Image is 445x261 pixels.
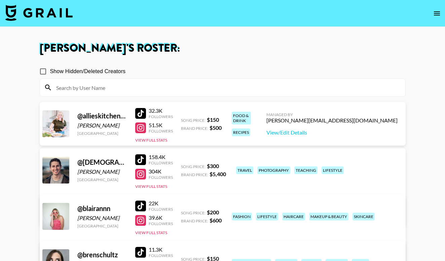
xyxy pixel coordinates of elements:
div: [PERSON_NAME] [77,168,127,175]
div: makeup & beauty [309,213,348,220]
div: food & drink [232,112,251,124]
div: Followers [149,175,173,180]
div: Followers [149,114,173,119]
div: teaching [294,166,318,174]
span: Brand Price: [181,218,208,223]
div: @ [DEMOGRAPHIC_DATA] [77,158,127,166]
button: open drawer [430,7,444,20]
span: Brand Price: [181,126,208,131]
button: View Full Stats [135,230,167,235]
div: 22K [149,200,173,207]
strong: $ 500 [210,124,222,131]
div: [PERSON_NAME][EMAIL_ADDRESS][DOMAIN_NAME] [266,117,398,124]
div: Followers [149,160,173,165]
span: Song Price: [181,210,206,215]
div: @ blairannn [77,204,127,213]
div: skincare [353,213,375,220]
div: @ allieskitchentable [77,112,127,120]
button: View Full Stats [135,184,167,189]
strong: $ 5,400 [210,171,226,177]
a: View/Edit Details [266,129,398,136]
div: 39.6K [149,214,173,221]
div: recipes [232,128,250,136]
strong: $ 300 [207,163,219,169]
strong: $ 200 [207,209,219,215]
div: Followers [149,221,173,226]
strong: $ 600 [210,217,222,223]
div: Followers [149,253,173,258]
div: 304K [149,168,173,175]
div: 11.3K [149,246,173,253]
div: 158.4K [149,154,173,160]
div: Followers [149,128,173,134]
div: lifestyle [256,213,278,220]
span: Show Hidden/Deleted Creators [50,67,126,75]
div: [GEOGRAPHIC_DATA] [77,131,127,136]
div: haircare [282,213,305,220]
div: [PERSON_NAME] [77,215,127,221]
div: photography [257,166,290,174]
span: Song Price: [181,118,206,123]
div: @ brenschultz [77,251,127,259]
strong: $ 150 [207,116,219,123]
div: Followers [149,207,173,212]
div: Managed By [266,112,398,117]
h1: [PERSON_NAME] 's Roster: [40,43,406,54]
div: 51.5K [149,122,173,128]
div: travel [236,166,253,174]
button: View Full Stats [135,138,167,143]
div: [GEOGRAPHIC_DATA] [77,177,127,182]
div: lifestyle [322,166,344,174]
div: 32.3K [149,107,173,114]
div: [GEOGRAPHIC_DATA] [77,223,127,228]
div: [PERSON_NAME] [77,122,127,129]
div: fashion [232,213,252,220]
span: Brand Price: [181,172,208,177]
img: Grail Talent [5,5,73,21]
input: Search by User Name [52,82,401,93]
span: Song Price: [181,164,206,169]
